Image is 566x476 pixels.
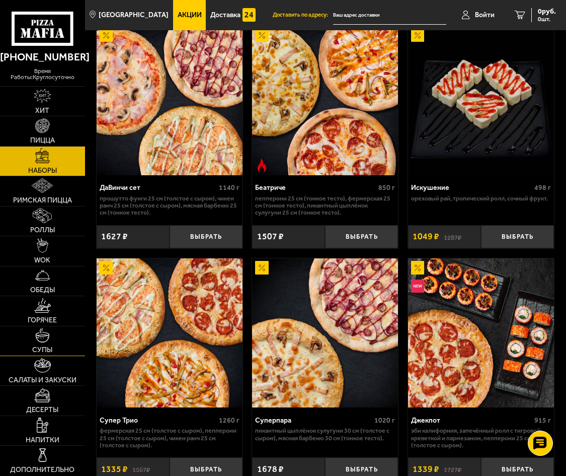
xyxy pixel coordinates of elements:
span: Пицца [30,137,55,144]
span: Горячее [28,317,57,324]
span: 1020 г [374,416,395,425]
div: Беатриче [255,184,376,192]
a: АкционныйДаВинчи сет [97,26,242,175]
button: Выбрать [481,225,554,249]
img: Беатриче [252,26,398,175]
img: Искушение [408,26,554,175]
span: 1335 ₽ [101,465,128,474]
span: Напитки [26,437,59,444]
span: Акции [178,12,202,19]
a: АкционныйСуперпара [252,258,398,407]
span: Доставка [210,12,240,19]
span: WOK [34,257,50,264]
img: Супер Трио [97,258,242,407]
a: АкционныйИскушение [408,26,554,175]
span: Десерты [26,406,58,414]
p: Прошутто Фунги 25 см (толстое с сыром), Чикен Ранч 25 см (толстое с сыром), Мясная Барбекю 25 см ... [100,195,239,216]
span: 915 г [534,416,551,425]
span: Дополнительно [10,466,74,473]
img: Острое блюдо [255,159,268,172]
img: 15daf4d41897b9f0e9f617042186c801.svg [242,8,256,21]
div: ДаВинчи сет [100,184,216,192]
span: Хит [35,107,49,114]
img: Суперпара [252,258,398,407]
span: Роллы [30,227,55,234]
img: Акционный [411,29,424,42]
span: Супы [32,347,52,354]
span: 0 руб. [538,8,556,15]
img: Акционный [255,261,268,274]
span: Обеды [30,287,55,294]
a: АкционныйНовинкаДжекпот [408,258,554,407]
span: 0 шт. [538,16,556,22]
img: Акционный [255,29,268,42]
span: Войти [475,12,495,19]
div: Супер Трио [100,417,216,425]
p: Ореховый рай, Тропический ролл, Сочный фрукт. [411,195,551,202]
a: АкционныйОстрое блюдоБеатриче [252,26,398,175]
button: Выбрать [170,225,242,249]
s: 1567 ₽ [132,465,150,473]
img: Акционный [411,261,424,274]
p: Фермерская 25 см (толстое с сыром), Пепперони 25 см (толстое с сыром), Чикен Ранч 25 см (толстое ... [100,427,239,448]
img: Новинка [411,280,424,293]
div: Джекпот [411,417,532,425]
span: 1678 ₽ [257,465,284,474]
p: Пепперони 25 см (тонкое тесто), Фермерская 25 см (тонкое тесто), Пикантный цыплёнок сулугуни 25 с... [255,195,395,216]
img: Акционный [100,261,113,274]
span: 1140 г [219,183,239,192]
span: Наборы [28,167,57,174]
div: Искушение [411,184,532,192]
span: 1507 ₽ [257,232,284,241]
a: АкционныйСупер Трио [97,258,242,407]
s: 1287 ₽ [444,233,461,241]
span: Доставить по адресу: [273,12,333,18]
span: [GEOGRAPHIC_DATA] [99,12,169,19]
s: 1727 ₽ [444,465,461,473]
p: Пикантный цыплёнок сулугуни 30 см (толстое с сыром), Мясная Барбекю 30 см (тонкое тесто). [255,427,395,441]
span: 1260 г [219,416,239,425]
span: 850 г [378,183,395,192]
span: Салаты и закуски [9,377,76,384]
input: Ваш адрес доставки [333,6,446,25]
span: 1627 ₽ [101,232,128,241]
p: Эби Калифорния, Запечённый ролл с тигровой креветкой и пармезаном, Пепперони 25 см (толстое с сыр... [411,427,551,448]
div: Суперпара [255,417,372,425]
span: 1049 ₽ [413,232,439,241]
img: Джекпот [408,258,554,407]
img: Акционный [100,29,113,42]
img: ДаВинчи сет [97,26,242,175]
span: 1339 ₽ [413,465,439,474]
span: Римская пицца [13,197,72,204]
span: 498 г [534,183,551,192]
button: Выбрать [325,225,398,249]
